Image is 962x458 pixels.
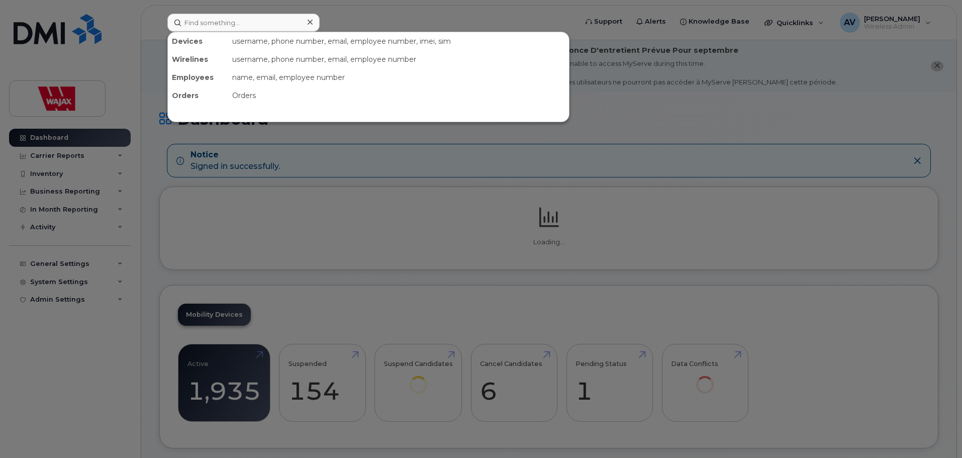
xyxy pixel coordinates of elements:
[168,86,228,105] div: Orders
[228,50,569,68] div: username, phone number, email, employee number
[228,32,569,50] div: username, phone number, email, employee number, imei, sim
[168,50,228,68] div: Wirelines
[168,32,228,50] div: Devices
[228,68,569,86] div: name, email, employee number
[228,86,569,105] div: Orders
[168,68,228,86] div: Employees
